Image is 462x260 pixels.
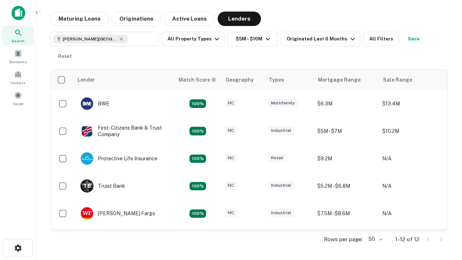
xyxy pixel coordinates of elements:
[80,125,167,138] div: First-citizens Bank & Trust Company
[218,12,261,26] button: Lenders
[269,75,284,84] div: Types
[395,235,419,244] p: 1–12 of 12
[221,70,265,90] th: Geography
[179,76,215,84] h6: Match Score
[379,200,444,227] td: N/A
[2,68,34,87] a: Contacts
[73,70,174,90] th: Lender
[189,99,206,108] div: Matching Properties: 2, hasApolloMatch: undefined
[268,99,297,107] div: Multifamily
[402,32,425,46] button: Save your search to get updates of matches that match your search criteria.
[314,172,379,200] td: $5.2M - $6.8M
[164,12,215,26] button: Active Loans
[225,99,237,107] div: NC
[53,49,77,64] button: Reset
[189,155,206,163] div: Matching Properties: 2, hasApolloMatch: undefined
[81,207,93,220] img: picture
[179,76,216,84] div: Capitalize uses an advanced AI algorithm to match your search with the best lender. The match sco...
[318,75,361,84] div: Mortgage Range
[268,181,294,190] div: Industrial
[80,152,157,165] div: Protective Life Insurance
[314,90,379,117] td: $6.3M
[363,32,399,46] button: All Filters
[11,80,25,86] span: Contacts
[2,47,34,66] a: Borrowers
[189,209,206,218] div: Matching Properties: 2, hasApolloMatch: undefined
[379,145,444,172] td: N/A
[78,75,95,84] div: Lender
[174,70,221,90] th: Capitalize uses an advanced AI algorithm to match your search with the best lender. The match sco...
[383,75,412,84] div: Sale Range
[13,101,23,107] span: Saved
[268,154,286,162] div: Retail
[51,12,109,26] button: Maturing Loans
[12,6,25,20] img: capitalize-icon.png
[112,12,161,26] button: Originations
[426,202,462,237] iframe: Chat Widget
[379,172,444,200] td: N/A
[12,38,25,44] span: Search
[80,97,109,110] div: BWE
[189,127,206,135] div: Matching Properties: 2, hasApolloMatch: undefined
[287,35,357,43] div: Originated Last 6 Months
[379,90,444,117] td: $13.4M
[366,234,384,244] div: 50
[379,227,444,255] td: N/A
[314,117,379,145] td: $5M - $7M
[81,152,93,165] img: picture
[81,125,93,137] img: picture
[314,200,379,227] td: $7.5M - $8.6M
[80,207,155,220] div: [PERSON_NAME] Fargo
[379,70,444,90] th: Sale Range
[225,181,237,190] div: NC
[80,179,125,192] div: Truist Bank
[265,70,314,90] th: Types
[314,145,379,172] td: $9.2M
[268,209,294,217] div: Industrial
[9,59,27,65] span: Borrowers
[2,88,34,108] a: Saved
[81,97,93,110] img: picture
[324,235,363,244] p: Rows per page:
[162,32,225,46] button: All Property Types
[314,227,379,255] td: $8.8M
[225,126,237,135] div: NC
[2,26,34,45] a: Search
[379,117,444,145] td: $10.2M
[63,36,117,42] span: [PERSON_NAME][GEOGRAPHIC_DATA], [GEOGRAPHIC_DATA]
[225,209,237,217] div: NC
[83,182,91,190] p: T B
[268,126,294,135] div: Industrial
[314,70,379,90] th: Mortgage Range
[225,154,237,162] div: NC
[226,75,254,84] div: Geography
[189,182,206,191] div: Matching Properties: 3, hasApolloMatch: undefined
[227,32,278,46] button: $5M - $10M
[281,32,360,46] button: Originated Last 6 Months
